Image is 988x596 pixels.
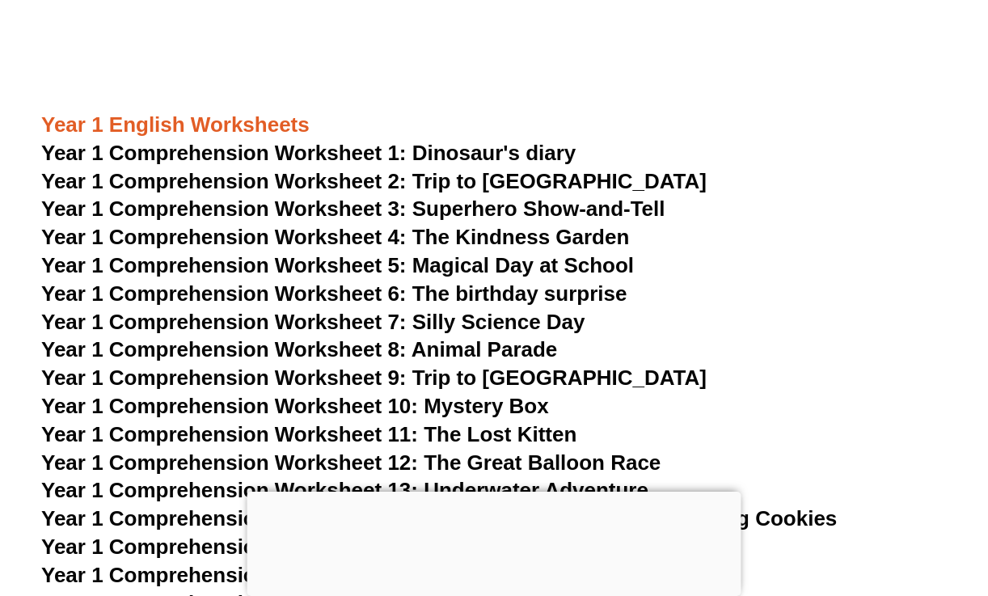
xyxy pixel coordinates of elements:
a: Year 1 Comprehension Worksheet 3: Superhero Show-and-Tell [41,197,665,221]
a: Year 1 Comprehension Worksheet 2: Trip to [GEOGRAPHIC_DATA] [41,169,707,193]
a: Year 1 Comprehension Worksheet 13: Underwater Adventure [41,478,648,502]
h3: Year 1 English Worksheets [41,112,947,139]
a: Year 1 Comprehension Worksheet 11: The Lost Kitten [41,422,576,446]
a: Year 1 Comprehension Worksheet 7: Silly Science Day [41,310,585,334]
a: Year 1 Comprehension Worksheet 9: Trip to [GEOGRAPHIC_DATA] [41,366,707,390]
a: Year 1 Comprehension Worksheet 5: Magical Day at School [41,253,634,277]
iframe: Chat Widget [711,413,988,596]
a: Year 1 Comprehension Worksheet 4: The Kindness Garden [41,225,629,249]
a: Year 1 Comprehension Worksheet 14: The Curious Case of the Missing Cookies [41,506,837,530]
a: Year 1 Comprehension Worksheet 16: The Giant Sneezes [41,563,610,587]
a: Year 1 Comprehension Worksheet 6: The birthday surprise [41,281,627,306]
iframe: Advertisement [247,492,741,592]
a: Year 1 Comprehension Worksheet 12: The Great Balloon Race [41,450,661,475]
a: Year 1 Comprehension Worksheet 15: The Music of Dreams [41,535,635,559]
a: Year 1 Comprehension Worksheet 8: Animal Parade [41,337,557,361]
a: Year 1 Comprehension Worksheet 10: Mystery Box [41,394,549,418]
a: Year 1 Comprehension Worksheet 1: Dinosaur's diary [41,141,576,165]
